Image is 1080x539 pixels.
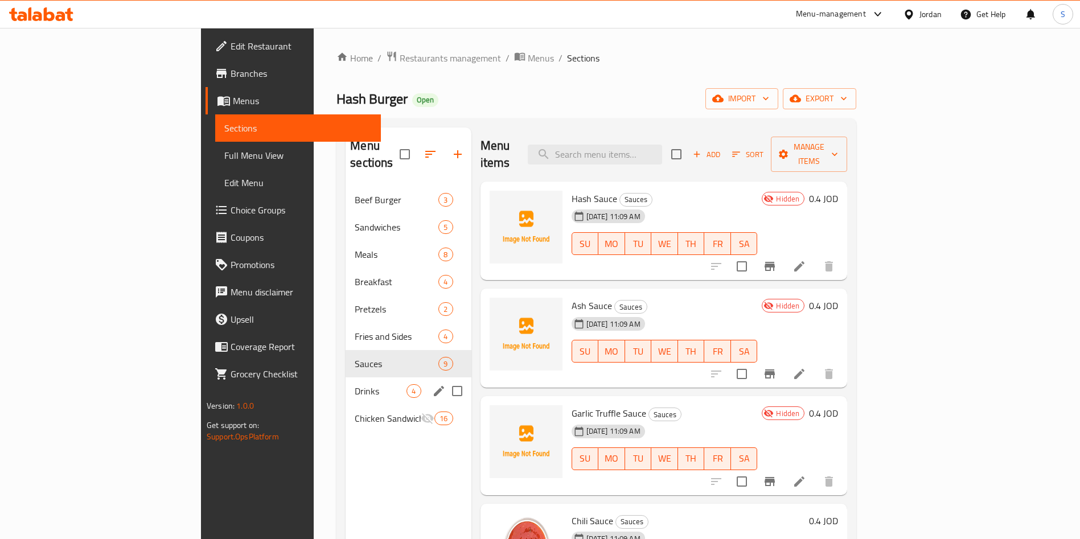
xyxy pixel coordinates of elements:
[732,148,763,161] span: Sort
[614,300,647,314] div: Sauces
[355,412,421,425] div: Chicken Sandwiches
[705,88,778,109] button: import
[386,51,501,65] a: Restaurants management
[400,51,501,65] span: Restaurants management
[598,340,625,363] button: MO
[683,236,700,252] span: TH
[528,145,662,164] input: search
[207,418,259,433] span: Get support on:
[231,312,372,326] span: Upsell
[393,142,417,166] span: Select all sections
[355,275,438,289] span: Breakfast
[355,357,438,371] span: Sauces
[598,447,625,470] button: MO
[438,275,453,289] div: items
[714,92,769,106] span: import
[598,232,625,255] button: MO
[346,295,471,323] div: Pretzels2
[346,323,471,350] div: Fries and Sides4
[207,398,235,413] span: Version:
[444,141,471,168] button: Add section
[771,194,804,204] span: Hidden
[206,306,381,333] a: Upsell
[648,408,681,421] div: Sauces
[355,330,438,343] span: Fries and Sides
[215,169,381,196] a: Edit Menu
[355,248,438,261] span: Meals
[792,475,806,488] a: Edit menu item
[709,343,726,360] span: FR
[215,114,381,142] a: Sections
[346,213,471,241] div: Sandwiches5
[406,384,421,398] div: items
[572,297,612,314] span: Ash Sauce
[603,236,621,252] span: MO
[231,67,372,80] span: Branches
[207,429,279,444] a: Support.OpsPlatform
[481,137,515,171] h2: Menu items
[683,450,700,467] span: TH
[630,236,647,252] span: TU
[355,220,438,234] span: Sandwiches
[224,149,372,162] span: Full Menu View
[438,357,453,371] div: items
[206,196,381,224] a: Choice Groups
[625,232,652,255] button: TU
[206,360,381,388] a: Grocery Checklist
[528,51,554,65] span: Menus
[731,340,758,363] button: SA
[206,60,381,87] a: Branches
[630,343,647,360] span: TU
[231,231,372,244] span: Coupons
[224,176,372,190] span: Edit Menu
[704,232,731,255] button: FR
[651,447,678,470] button: WE
[736,450,753,467] span: SA
[736,236,753,252] span: SA
[809,191,838,207] h6: 0.4 JOD
[572,405,646,422] span: Garlic Truffle Sauce
[435,413,452,424] span: 16
[792,260,806,273] a: Edit menu item
[730,470,754,493] span: Select to update
[346,350,471,377] div: Sauces9
[412,95,438,105] span: Open
[439,331,452,342] span: 4
[664,142,688,166] span: Select section
[514,51,554,65] a: Menus
[438,302,453,316] div: items
[704,447,731,470] button: FR
[346,186,471,213] div: Beef Burger3
[346,182,471,437] nav: Menu sections
[603,343,621,360] span: MO
[434,412,453,425] div: items
[688,146,725,163] button: Add
[572,190,617,207] span: Hash Sauce
[691,148,722,161] span: Add
[439,304,452,315] span: 2
[678,232,705,255] button: TH
[656,236,674,252] span: WE
[756,468,783,495] button: Branch-specific-item
[490,405,562,478] img: Garlic Truffle Sauce
[206,333,381,360] a: Coverage Report
[616,515,648,528] span: Sauces
[355,302,438,316] span: Pretzels
[815,360,843,388] button: delete
[355,193,438,207] span: Beef Burger
[231,203,372,217] span: Choice Groups
[206,224,381,251] a: Coupons
[678,340,705,363] button: TH
[731,447,758,470] button: SA
[231,258,372,271] span: Promotions
[615,301,647,314] span: Sauces
[490,191,562,264] img: Hash Sauce
[346,377,471,405] div: Drinks4edit
[206,32,381,60] a: Edit Restaurant
[231,367,372,381] span: Grocery Checklist
[619,193,652,207] div: Sauces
